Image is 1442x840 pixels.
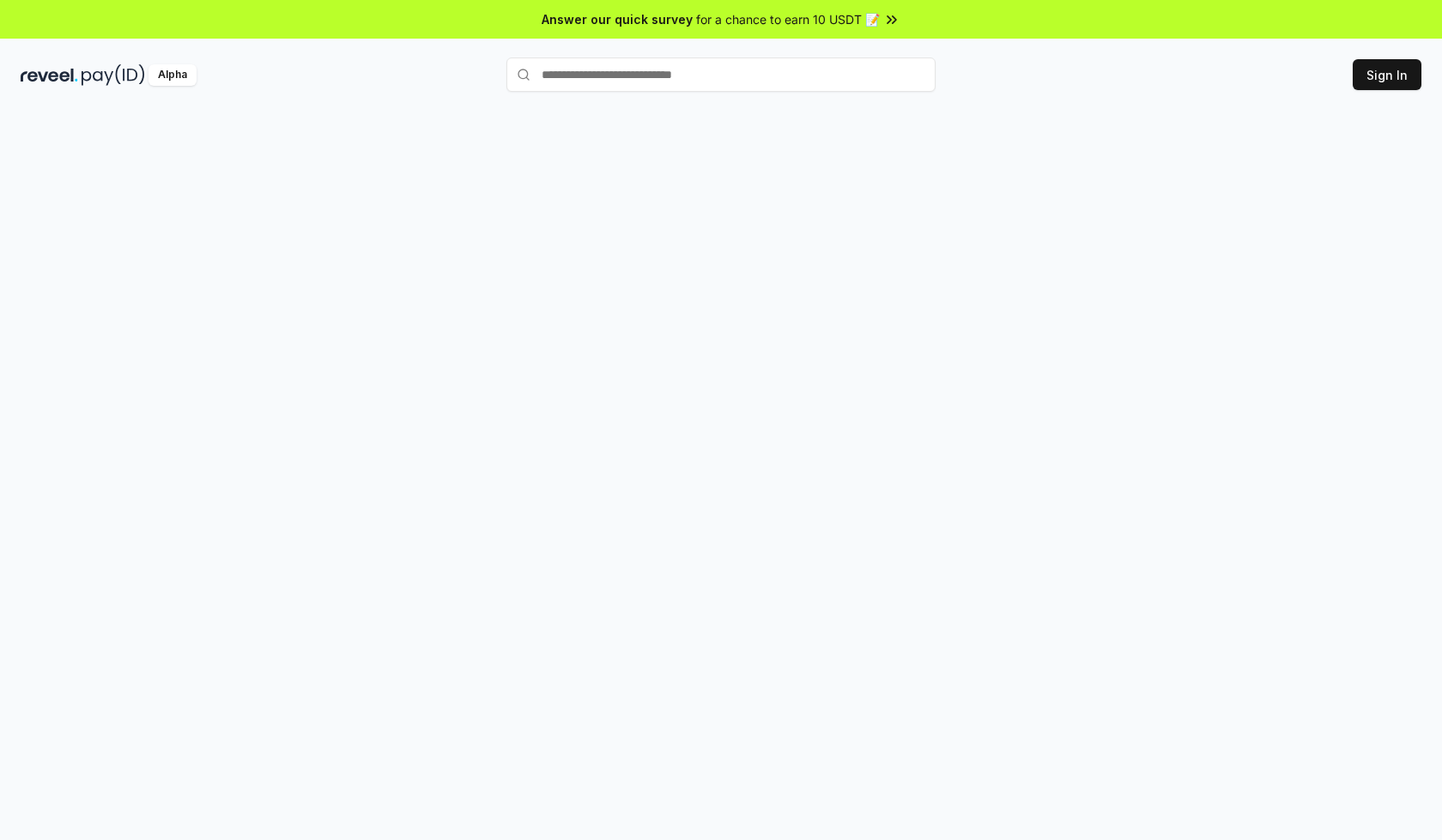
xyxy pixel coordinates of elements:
[82,64,145,86] img: pay_id
[1353,59,1421,90] button: Sign In
[542,10,693,28] span: Answer our quick survey
[148,64,197,86] div: Alpha
[21,64,78,86] img: reveel_dark
[696,10,880,28] span: for a chance to earn 10 USDT 📝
